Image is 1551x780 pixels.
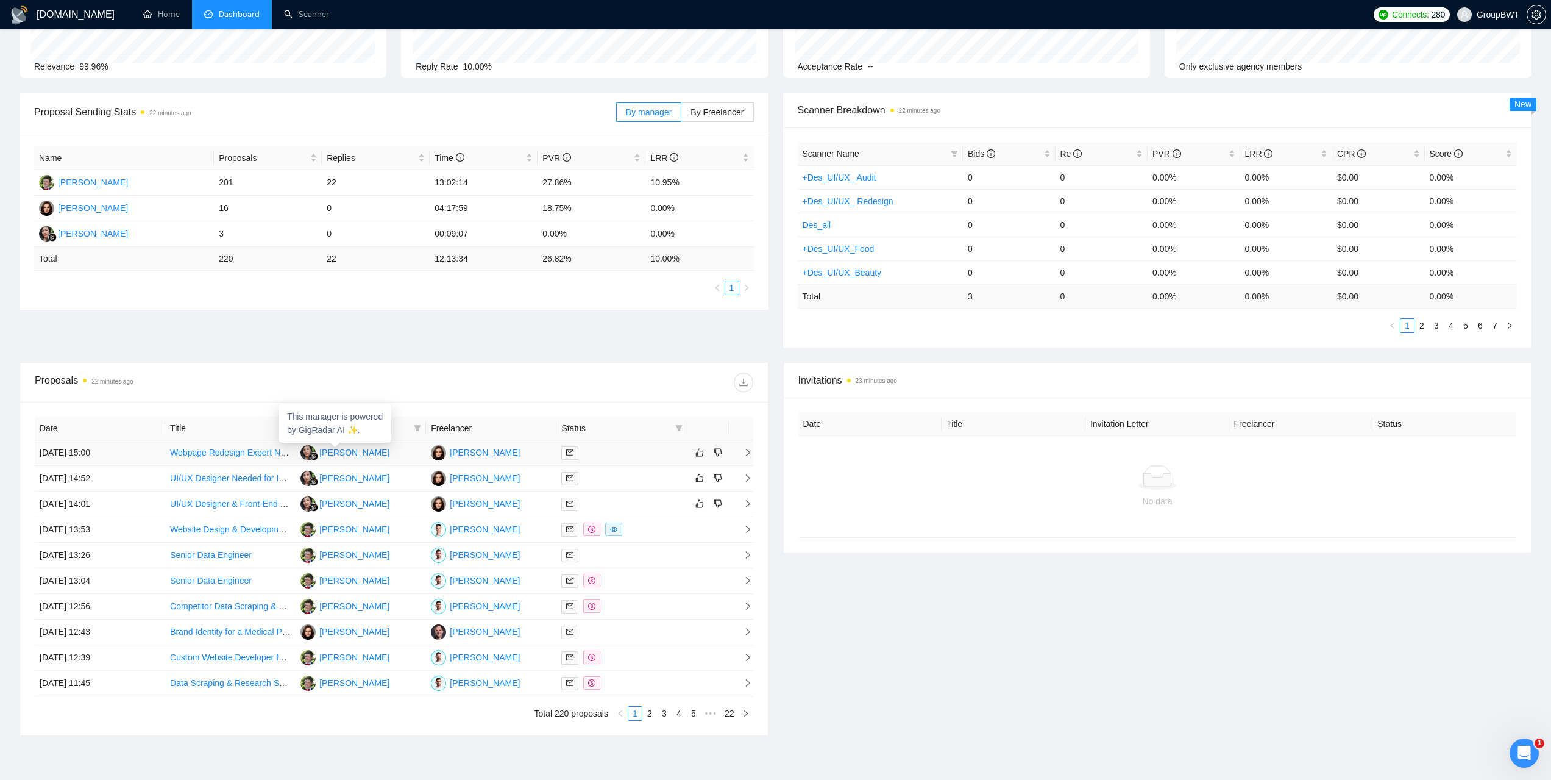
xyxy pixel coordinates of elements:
button: right [1502,318,1517,333]
td: 0 [963,189,1056,213]
time: 22 minutes ago [149,110,191,116]
span: -- [867,62,873,71]
img: SK [431,496,446,512]
td: $0.00 [1332,213,1425,237]
td: 26.82 % [538,247,645,271]
span: mail [566,551,573,559]
a: AS[PERSON_NAME] [300,575,389,585]
a: AS[PERSON_NAME] [39,177,128,187]
th: Title [165,417,296,440]
a: SN[PERSON_NAME] [300,498,389,508]
span: Reply Rate [416,62,458,71]
span: user [1460,10,1469,19]
a: AY[PERSON_NAME] [431,678,520,687]
a: AS[PERSON_NAME] [300,549,389,559]
button: right [739,706,753,721]
button: setting [1527,5,1546,24]
span: right [742,710,750,717]
span: info-circle [1173,149,1181,158]
img: gigradar-bm.png [48,233,57,242]
span: 10.00% [463,62,492,71]
span: info-circle [987,149,995,158]
li: 22 [720,706,739,721]
li: 2 [642,706,657,721]
a: 7 [1488,319,1502,332]
span: ••• [701,706,720,721]
a: DN[PERSON_NAME] [431,524,520,534]
td: 0 [1056,237,1148,260]
img: AS [300,650,316,665]
span: dislike [714,499,722,509]
img: SK [300,624,316,640]
span: Bids [968,149,995,159]
img: SN [300,445,316,460]
span: dislike [714,448,722,457]
img: AS [300,599,316,614]
img: AY [431,573,446,589]
td: UI/UX Designer Needed for Integration Cards and Visuals [165,466,296,492]
button: like [692,471,707,485]
span: CPR [1337,149,1366,159]
td: 0.00 % [1425,284,1517,308]
span: info-circle [1357,149,1366,158]
th: Proposals [214,146,322,170]
span: like [695,448,704,457]
img: VZ [431,624,446,640]
a: 2 [643,707,656,720]
li: Previous Page [710,281,725,295]
span: left [1389,322,1396,329]
button: dislike [711,471,725,485]
span: Time [435,153,464,163]
a: Data Scraping & Research Specialist (Physician Practices in [US_STATE]) [170,678,451,688]
div: [PERSON_NAME] [319,651,389,664]
a: SN[PERSON_NAME] [300,447,389,457]
span: Proposal Sending Stats [34,104,616,120]
span: Acceptance Rate [798,62,863,71]
a: UI/UX Designer Needed for Integration Cards and Visuals [170,473,388,483]
span: mail [566,526,573,533]
td: 0.00% [1240,165,1333,189]
a: 6 [1474,319,1487,332]
td: UI/UX Designer & Front-End Developer for Fintech Startup [165,492,296,517]
img: SN [300,471,316,486]
td: 13:02:14 [430,170,538,196]
td: 00:09:07 [430,221,538,247]
span: By manager [626,107,672,117]
img: logo [10,5,29,25]
img: AY [431,599,446,614]
a: AY[PERSON_NAME] [431,575,520,585]
a: AS[PERSON_NAME] [300,601,389,610]
img: SK [39,201,54,216]
li: 2 [1414,318,1429,333]
a: UI/UX Designer & Front-End Developer for Fintech Startup [170,499,391,509]
td: 0.00% [538,221,645,247]
a: Brand Identity for a Medical Practice [170,627,307,637]
span: LRR [650,153,678,163]
td: [DATE] 14:52 [35,466,165,492]
td: 0.00% [645,196,753,221]
img: AY [431,650,446,665]
td: 0.00 % [1148,284,1240,308]
div: [PERSON_NAME] [319,676,389,690]
span: 99.96% [79,62,108,71]
span: right [743,284,750,292]
span: Relevance [34,62,74,71]
time: 22 minutes ago [91,378,133,385]
div: [PERSON_NAME] [450,676,520,690]
a: 5 [1459,319,1472,332]
td: 0.00% [1148,237,1240,260]
button: left [710,281,725,295]
button: like [692,445,707,460]
a: 5 [687,707,700,720]
a: SK[PERSON_NAME] [300,626,389,636]
span: mail [566,679,573,687]
span: Re [1060,149,1082,159]
th: Freelancer [426,417,556,440]
td: 0 [963,213,1056,237]
span: PVR [542,153,571,163]
span: mail [566,500,573,507]
div: [PERSON_NAME] [450,599,520,613]
td: 12:13:34 [430,247,538,271]
span: filter [948,145,960,163]
span: left [714,284,721,292]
